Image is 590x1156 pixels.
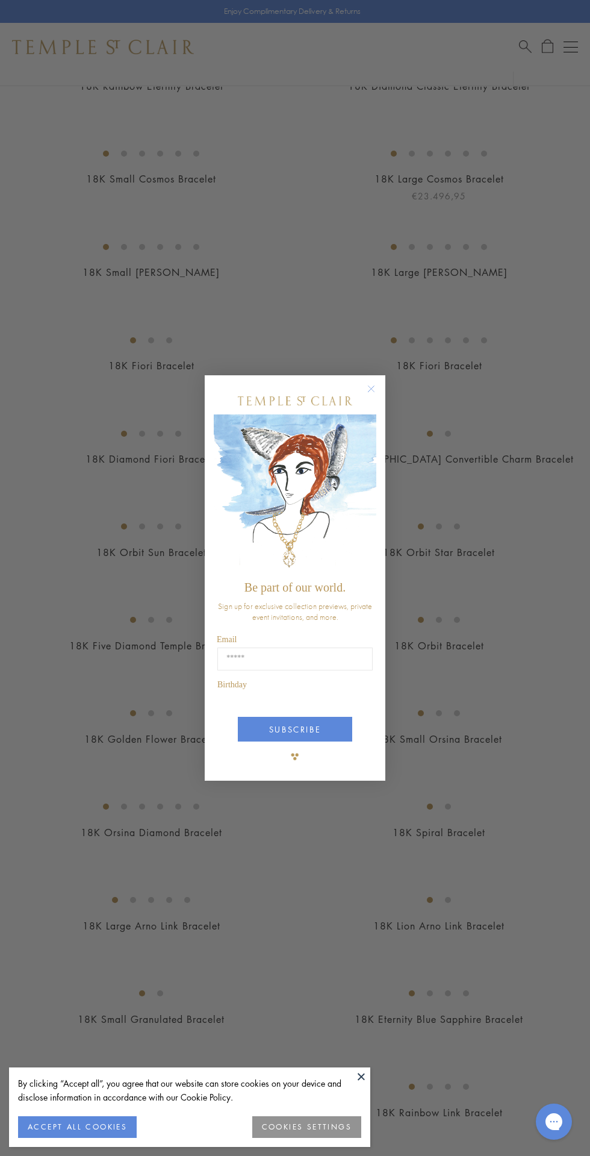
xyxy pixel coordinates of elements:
[244,581,346,594] span: Be part of our world.
[217,648,373,670] input: Email
[283,745,307,769] img: TSC
[217,680,247,689] span: Birthday
[214,414,376,575] img: c4a9eb12-d91a-4d4a-8ee0-386386f4f338.jpeg
[530,1099,578,1144] iframe: Gorgias live chat messenger
[370,387,385,402] button: Close dialog
[218,601,372,622] span: Sign up for exclusive collection previews, private event invitations, and more.
[238,717,352,742] button: SUBSCRIBE
[18,1076,361,1104] div: By clicking “Accept all”, you agree that our website can store cookies on your device and disclos...
[18,1116,137,1138] button: ACCEPT ALL COOKIES
[217,635,237,644] span: Email
[238,396,352,405] img: Temple St. Clair
[252,1116,361,1138] button: COOKIES SETTINGS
